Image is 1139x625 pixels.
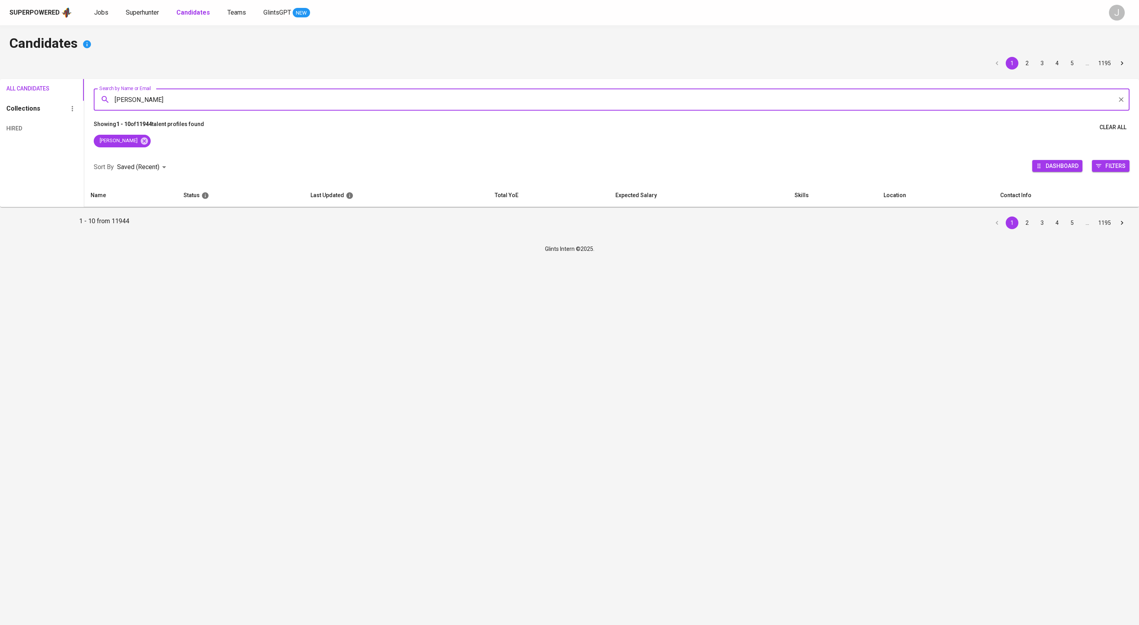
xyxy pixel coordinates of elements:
button: Go to page 2 [1021,57,1033,70]
span: Jobs [94,9,108,16]
th: Contact Info [994,184,1139,207]
span: NEW [293,9,310,17]
div: … [1081,59,1094,67]
b: 1 - 10 [116,121,131,127]
nav: pagination navigation [990,216,1130,229]
th: Expected Salary [609,184,788,207]
button: Go to page 5 [1066,216,1078,229]
span: Clear All [1099,122,1126,132]
div: Saved (Recent) [117,160,169,175]
span: [PERSON_NAME] [94,137,142,145]
div: Superpowered [9,8,60,17]
span: All Candidates [6,84,43,94]
button: page 1 [1006,216,1018,229]
nav: pagination navigation [990,57,1130,70]
button: page 1 [1006,57,1018,70]
span: Teams [227,9,246,16]
span: Filters [1105,160,1126,171]
h4: Candidates [9,35,1130,54]
th: Skills [788,184,877,207]
a: Teams [227,8,248,18]
div: J [1109,5,1125,21]
a: Jobs [94,8,110,18]
button: Clear All [1096,120,1130,135]
div: [PERSON_NAME] [94,135,151,147]
button: Dashboard [1032,160,1082,172]
span: GlintsGPT [263,9,291,16]
b: 11944 [136,121,152,127]
button: Go to page 1195 [1096,216,1113,229]
button: Go to page 2 [1021,216,1033,229]
span: Superhunter [126,9,159,16]
button: Go to next page [1116,216,1128,229]
button: Go to next page [1116,57,1128,70]
span: Dashboard [1046,160,1078,171]
button: Go to page 3 [1036,216,1048,229]
p: Showing of talent profiles found [94,120,204,135]
a: Superpoweredapp logo [9,7,72,19]
div: … [1081,219,1094,227]
a: Superhunter [126,8,161,18]
p: 1 - 10 from 11944 [79,216,129,229]
b: Candidates [176,9,210,16]
span: Hired [6,124,43,134]
th: Total YoE [488,184,609,207]
button: Go to page 1195 [1096,57,1113,70]
button: Go to page 4 [1051,57,1063,70]
button: Filters [1092,160,1130,172]
th: Last Updated [304,184,489,207]
p: Sort By [94,162,114,172]
button: Go to page 5 [1066,57,1078,70]
img: app logo [61,7,72,19]
a: GlintsGPT NEW [263,8,310,18]
th: Status [177,184,304,207]
p: Saved (Recent) [117,162,159,172]
a: Candidates [176,8,212,18]
button: Go to page 4 [1051,216,1063,229]
button: Clear [1116,94,1127,105]
th: Name [84,184,177,207]
th: Location [877,184,993,207]
button: Go to page 3 [1036,57,1048,70]
h6: Collections [6,103,40,114]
